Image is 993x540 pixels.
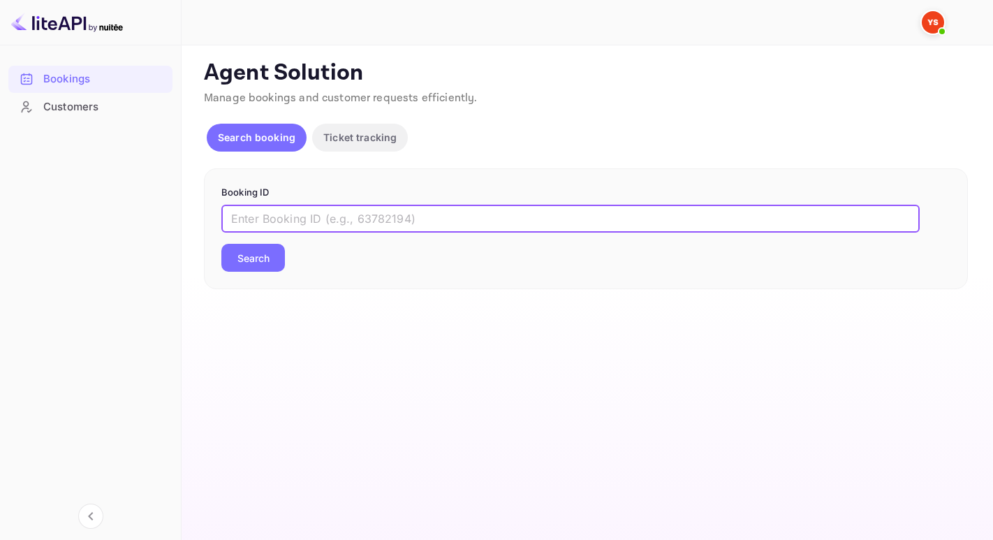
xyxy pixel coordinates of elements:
[323,130,397,145] p: Ticket tracking
[8,94,172,119] a: Customers
[218,130,295,145] p: Search booking
[8,66,172,93] div: Bookings
[922,11,944,34] img: Yandex Support
[11,11,123,34] img: LiteAPI logo
[221,186,950,200] p: Booking ID
[8,66,172,92] a: Bookings
[78,504,103,529] button: Collapse navigation
[204,91,478,105] span: Manage bookings and customer requests efficiently.
[221,205,920,233] input: Enter Booking ID (e.g., 63782194)
[43,71,165,87] div: Bookings
[43,99,165,115] div: Customers
[8,94,172,121] div: Customers
[221,244,285,272] button: Search
[204,59,968,87] p: Agent Solution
